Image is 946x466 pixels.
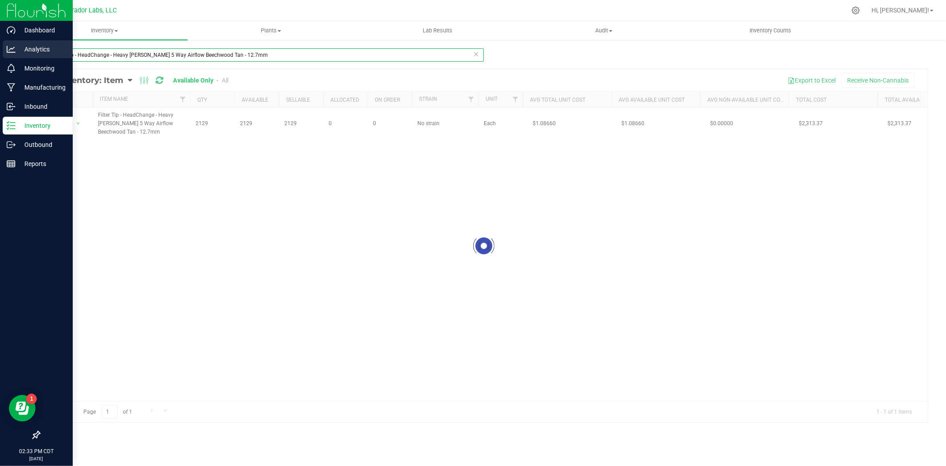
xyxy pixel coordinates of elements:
p: Analytics [16,44,69,55]
inline-svg: Reports [7,159,16,168]
p: Outbound [16,139,69,150]
a: Plants [188,21,354,40]
p: Monitoring [16,63,69,74]
inline-svg: Monitoring [7,64,16,73]
inline-svg: Inbound [7,102,16,111]
iframe: Resource center unread badge [26,394,37,404]
p: Inventory [16,120,69,131]
span: Plants [188,27,353,35]
span: Inventory Counts [738,27,803,35]
a: Inventory Counts [687,21,853,40]
p: 02:33 PM CDT [4,447,69,455]
p: [DATE] [4,455,69,462]
inline-svg: Inventory [7,121,16,130]
inline-svg: Outbound [7,140,16,149]
span: Lab Results [411,27,464,35]
iframe: Resource center [9,395,35,422]
p: Manufacturing [16,82,69,93]
div: Manage settings [850,6,861,15]
span: Clear [473,48,479,60]
span: Hi, [PERSON_NAME]! [871,7,929,14]
a: Audit [521,21,687,40]
inline-svg: Analytics [7,45,16,54]
span: Curador Labs, LLC [64,7,117,14]
a: Inventory [21,21,188,40]
inline-svg: Dashboard [7,26,16,35]
a: Lab Results [354,21,521,40]
inline-svg: Manufacturing [7,83,16,92]
span: Audit [521,27,687,35]
span: Inventory [21,27,188,35]
input: Search Item Name, Retail Display Name, SKU, Part Number... [39,48,484,62]
p: Dashboard [16,25,69,36]
p: Reports [16,158,69,169]
p: Inbound [16,101,69,112]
